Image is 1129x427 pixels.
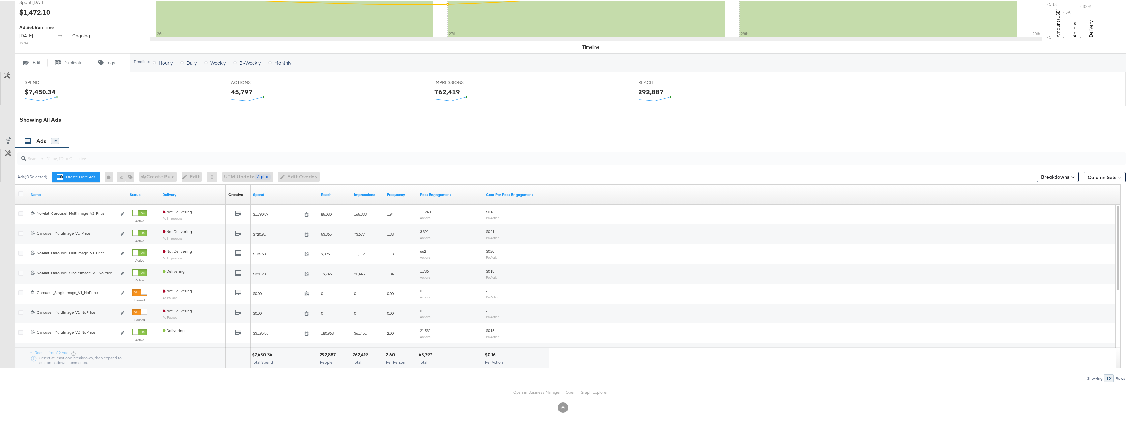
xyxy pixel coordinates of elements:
span: 0.00 [387,310,394,315]
div: $0.16 [485,351,498,357]
sub: Actions [420,334,431,338]
button: Breakdowns [1037,171,1079,181]
div: NoAriat_Carousel_SingleImage_V1_NoPrice [37,269,117,275]
sub: Per Action [486,274,499,278]
sub: Ad In_process [163,255,183,259]
a: Open in Graph Explorer [566,389,608,394]
span: 3,391 [420,228,429,233]
span: 1,786 [420,268,429,273]
span: SPEND [25,79,74,85]
sub: 12:34 [19,40,28,44]
span: 53,365 [321,231,332,236]
span: Total Spend [252,359,273,364]
span: Delivering [163,268,185,273]
span: Duplicate [63,59,83,65]
div: 45,797 [231,86,253,96]
text: Delivery [1088,19,1094,36]
span: $3,195.85 [253,330,302,335]
span: 0 [321,290,323,295]
span: $135.63 [253,250,302,255]
div: 292,887 [320,351,338,357]
label: Active [132,238,147,242]
span: People [320,359,333,364]
sub: Ad Paused [163,314,178,318]
span: 1.34 [387,270,394,275]
div: Rows [1115,375,1126,380]
span: 9,396 [321,250,330,255]
a: Reflects the ability of your Ad to achieve delivery. [163,191,223,196]
span: 1.94 [387,211,394,216]
span: Not Delivering [163,228,192,233]
span: Not Delivering [163,208,192,213]
div: Creative [228,191,243,196]
button: Tags [90,58,123,66]
span: 180,968 [321,330,334,335]
label: Active [132,257,147,262]
label: Paused [132,317,147,321]
span: $0.16 [486,208,494,213]
span: $0.18 [486,268,494,273]
div: 0 [105,171,117,181]
span: Tags [106,59,115,65]
span: 85,080 [321,211,332,216]
span: 0 [321,310,323,315]
span: 11,240 [420,208,431,213]
span: Ads [36,137,46,143]
span: ACTIONS [231,79,281,85]
span: $720.91 [253,231,302,236]
span: Edit [33,59,40,65]
span: 0 [354,310,356,315]
div: 12 [1104,373,1114,381]
a: The average number of times your ad was served to each person. [387,191,415,196]
span: - [486,307,487,312]
span: 2.00 [387,330,394,335]
span: Per Person [386,359,405,364]
div: $7,450.34 [252,351,274,357]
span: $0.00 [253,310,302,315]
span: Daily [186,58,197,65]
sub: Per Action [486,334,499,338]
label: Active [132,218,147,222]
div: Timeline [582,43,599,49]
span: 361,451 [354,330,367,335]
div: Carousel_MultiImage_V1_NoPrice [37,309,117,314]
span: 0 [420,307,422,312]
span: 1.38 [387,231,394,236]
div: Ads ( 0 Selected) [17,173,47,179]
span: Bi-Weekly [239,58,261,65]
span: 11,112 [354,250,365,255]
sub: Actions [420,215,431,219]
label: Active [132,337,147,341]
sub: Actions [420,235,431,239]
sub: Actions [420,294,431,298]
span: Weekly [210,58,226,65]
button: Edit [15,58,47,66]
sub: Per Action [486,294,499,298]
span: Not Delivering [163,307,192,312]
a: The number of times your ad was served. On mobile apps an ad is counted as served the first time ... [354,191,382,196]
span: Hourly [159,58,173,65]
span: 73,677 [354,231,365,236]
input: Search Ad Name, ID or Objective [26,148,1020,161]
sub: Ad In_process [163,215,183,219]
sub: Per Action [486,254,499,258]
span: ongoing [72,32,90,38]
span: $0.15 [486,327,494,332]
div: 762,419 [434,86,460,96]
sub: Per Action [486,215,499,219]
span: Total [419,359,427,364]
div: Ad Set Run Time [19,23,125,30]
button: Create More Ads [52,171,100,181]
span: 0.00 [387,290,394,295]
span: 26,445 [354,270,365,275]
button: Duplicate [47,58,90,66]
div: $1,472.10 [19,6,50,16]
sub: Per Action [486,235,499,239]
span: Not Delivering [163,248,192,253]
span: 0 [354,290,356,295]
label: Active [132,277,147,281]
span: $326.23 [253,270,302,275]
text: Actions [1072,21,1078,36]
span: $0.00 [253,290,302,295]
div: 762,419 [353,351,370,357]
